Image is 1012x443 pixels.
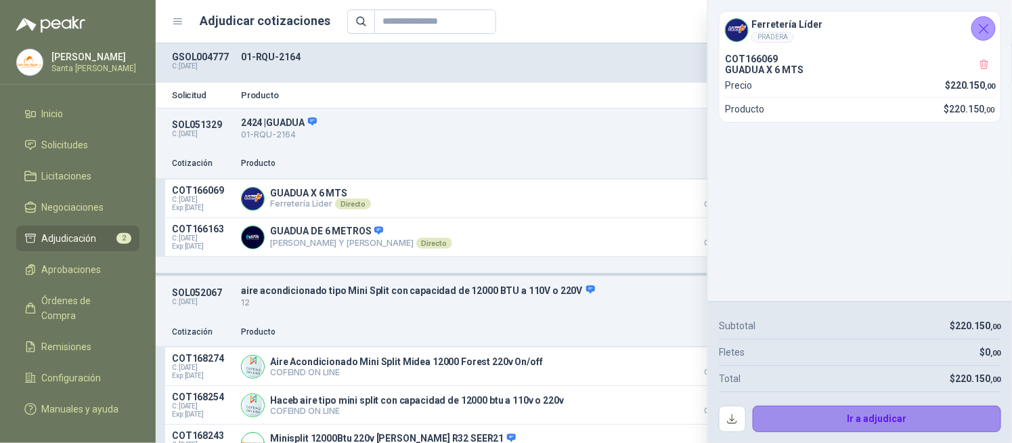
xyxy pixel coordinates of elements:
[172,91,233,100] p: Solicitud
[719,318,755,333] p: Subtotal
[42,339,92,354] span: Remisiones
[335,198,371,209] div: Directo
[684,369,752,376] span: Crédito 60 días
[241,117,801,129] p: 2424 | GUADUA
[16,226,139,251] a: Adjudicación2
[684,408,752,415] span: Crédito 60 días
[270,198,371,209] p: Ferretería Líder
[950,104,995,114] span: 220.150
[172,119,233,130] p: SOL051329
[16,334,139,360] a: Remisiones
[16,288,139,329] a: Órdenes de Compra
[172,130,233,138] p: C: [DATE]
[684,240,752,247] span: Crédito 30 días
[950,80,995,91] span: 220.150
[172,410,233,419] span: Exp: [DATE]
[242,226,264,249] img: Company Logo
[172,326,233,339] p: Cotización
[684,392,752,415] p: $ 1.791.600
[270,395,564,406] p: Haceb aire tipo mini split con capacidad de 12000 btu a 110v o 220v
[270,406,564,416] p: COFEIND ON LINE
[16,396,139,422] a: Manuales y ayuda
[42,402,119,417] span: Manuales y ayuda
[51,52,136,62] p: [PERSON_NAME]
[242,356,264,378] img: Company Logo
[172,157,233,170] p: Cotización
[241,129,801,142] p: 01-RQU-2164
[42,138,89,152] span: Solicitudes
[980,345,1001,360] p: $
[956,320,1001,331] span: 220.150
[172,298,233,306] p: C: [DATE]
[16,163,139,189] a: Licitaciones
[684,326,752,339] p: Precio
[16,16,85,33] img: Logo peakr
[684,224,752,247] p: $ 255.850
[991,349,1001,358] span: ,00
[991,322,1001,331] span: ,00
[172,287,233,298] p: SOL052067
[16,194,139,220] a: Negociaciones
[950,371,1001,386] p: $
[991,375,1001,384] span: ,00
[172,185,233,196] p: COT166069
[172,430,233,441] p: COT168243
[684,201,752,208] span: Crédito 30 días
[684,353,752,376] p: $ 1.710.000
[172,62,233,70] p: C: [DATE]
[172,402,233,410] span: C: [DATE]
[241,284,801,297] p: aire acondicionado tipo Mini Split con capacidad de 12000 BTU a 110V o 220V
[172,224,233,234] p: COT166163
[242,394,264,417] img: Company Logo
[725,54,995,64] p: COT166069
[172,364,233,372] span: C: [DATE]
[172,196,233,204] span: C: [DATE]
[241,51,801,62] p: 01-RQU-2164
[172,392,233,402] p: COT168254
[684,157,752,170] p: Precio
[684,185,752,208] p: $ 220.150
[242,188,264,210] img: Company Logo
[270,188,371,198] p: GUADUA X 6 MTS
[172,242,233,251] span: Exp: [DATE]
[200,12,331,30] h1: Adjudicar cotizaciones
[950,318,1001,333] p: $
[944,102,995,117] p: $
[42,371,102,385] span: Configuración
[16,132,139,158] a: Solicitudes
[986,347,1001,358] span: 0
[16,365,139,391] a: Configuración
[241,91,801,100] p: Producto
[42,293,127,323] span: Órdenes de Compra
[241,297,801,310] p: 12
[42,200,104,215] span: Negociaciones
[985,82,995,91] span: ,00
[17,49,43,75] img: Company Logo
[42,231,97,246] span: Adjudicación
[270,226,452,238] p: GUADUA DE 6 METROS
[172,353,233,364] p: COT168274
[725,78,752,93] p: Precio
[172,51,233,62] p: GSOL004777
[956,373,1001,384] span: 220.150
[719,345,745,360] p: Fletes
[725,64,995,75] p: GUADUA X 6 MTS
[51,64,136,72] p: Santa [PERSON_NAME]
[416,238,452,249] div: Directo
[42,262,102,277] span: Aprobaciones
[270,238,452,249] p: [PERSON_NAME] Y [PERSON_NAME]
[172,234,233,242] span: C: [DATE]
[16,101,139,127] a: Inicio
[42,169,92,184] span: Licitaciones
[241,157,676,170] p: Producto
[270,356,543,367] p: Aire Acondicionado Mini Split Midea 12000 Forest 220v On/off
[725,102,764,117] p: Producto
[116,233,131,244] span: 2
[985,106,995,114] span: ,00
[16,257,139,282] a: Aprobaciones
[946,78,996,93] p: $
[172,204,233,212] span: Exp: [DATE]
[270,367,543,377] p: COFEIND ON LINE
[172,372,233,380] span: Exp: [DATE]
[753,406,1002,433] button: Ir a adjudicar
